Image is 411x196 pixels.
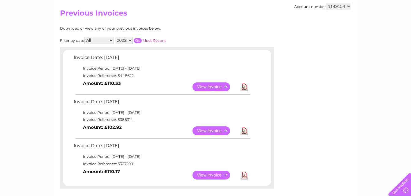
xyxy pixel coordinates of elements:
[296,3,338,11] a: 0333 014 3131
[303,26,315,31] a: Water
[72,65,251,72] td: Invoice Period: [DATE] - [DATE]
[60,26,221,31] div: Download or view any of your previous invoices below.
[72,142,251,153] td: Invoice Date: [DATE]
[391,26,405,31] a: Log out
[72,72,251,79] td: Invoice Reference: 5448622
[241,126,248,135] a: Download
[241,82,248,91] a: Download
[14,16,46,34] img: logo.png
[60,37,221,44] div: Filter by date
[72,109,251,116] td: Invoice Period: [DATE] - [DATE]
[72,116,251,123] td: Invoice Reference: 5388314
[370,26,385,31] a: Contact
[336,26,354,31] a: Telecoms
[192,171,237,180] a: View
[60,9,351,20] h2: Previous Invoices
[192,82,237,91] a: View
[319,26,332,31] a: Energy
[241,171,248,180] a: Download
[294,3,351,10] div: Account number
[72,53,251,65] td: Invoice Date: [DATE]
[83,81,121,86] b: Amount: £110.33
[143,38,166,43] a: Most Recent
[72,153,251,160] td: Invoice Period: [DATE] - [DATE]
[72,98,251,109] td: Invoice Date: [DATE]
[358,26,367,31] a: Blog
[72,160,251,168] td: Invoice Reference: 5327298
[61,3,350,30] div: Clear Business is a trading name of Verastar Limited (registered in [GEOGRAPHIC_DATA] No. 3667643...
[83,125,122,130] b: Amount: £102.92
[192,126,237,135] a: View
[83,169,120,174] b: Amount: £110.17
